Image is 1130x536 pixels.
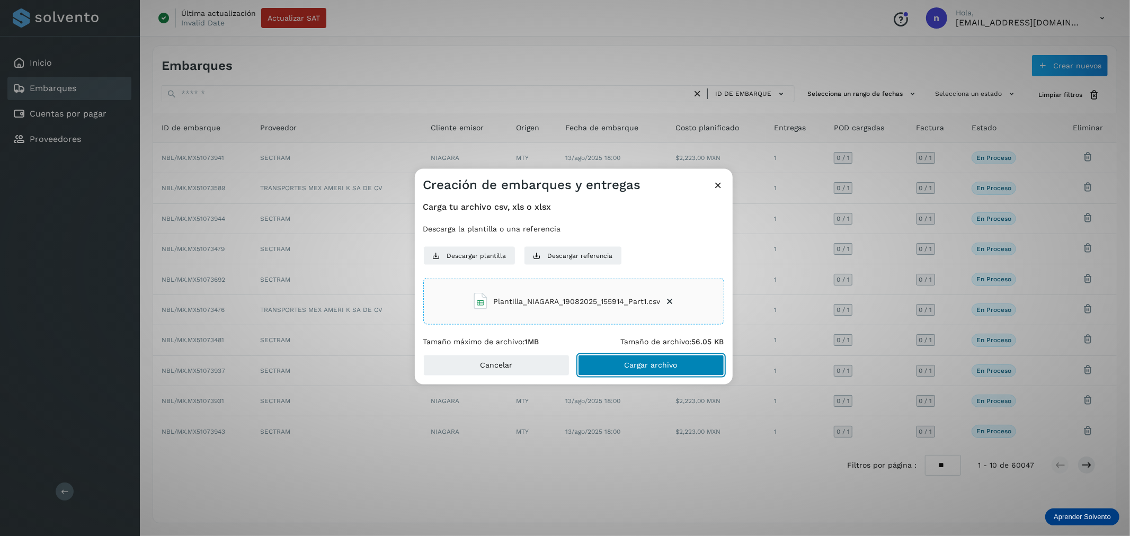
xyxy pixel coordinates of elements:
button: Descargar referencia [524,246,622,265]
span: Descargar referencia [548,251,613,261]
button: Cargar archivo [578,354,724,376]
h3: Creación de embarques y entregas [423,177,641,193]
span: Cancelar [480,361,512,369]
div: Aprender Solvento [1045,508,1119,525]
p: Descarga la plantilla o una referencia [423,225,724,234]
p: Tamaño máximo de archivo: [423,337,539,346]
b: 1MB [525,337,539,346]
button: Cancelar [423,354,570,376]
b: 56.05 KB [692,337,724,346]
p: Aprender Solvento [1054,513,1111,521]
p: Tamaño de archivo: [621,337,724,346]
h4: Carga tu archivo csv, xls o xlsx [423,202,724,212]
span: Plantilla_NIAGARA_19082025_155914_Part1.csv [493,296,660,307]
span: Cargar archivo [625,361,678,369]
span: Descargar plantilla [447,251,506,261]
button: Descargar plantilla [423,246,515,265]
